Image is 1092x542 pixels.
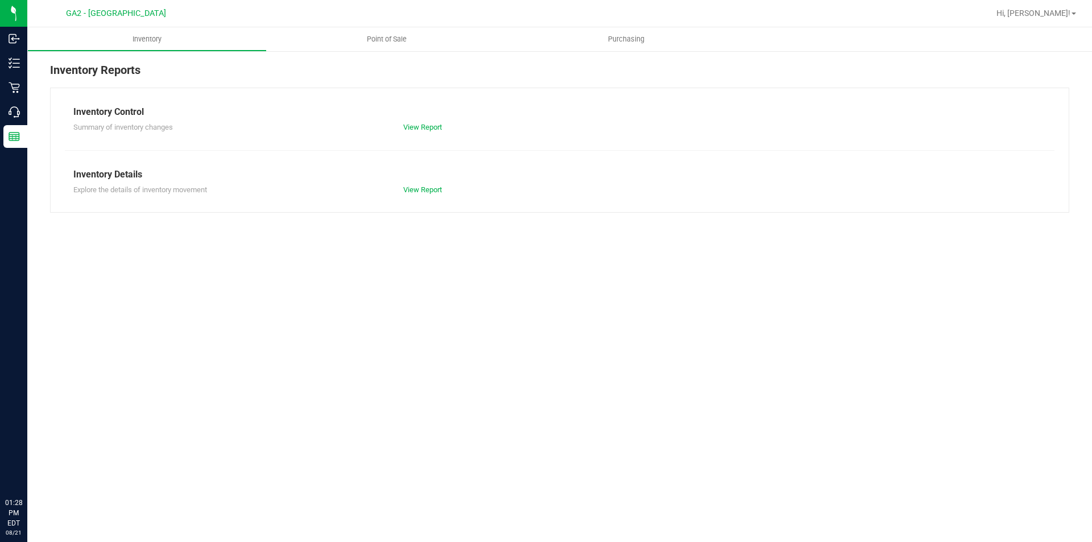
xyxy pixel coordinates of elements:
a: View Report [403,123,442,131]
div: Inventory Control [73,105,1046,119]
inline-svg: Inventory [9,57,20,69]
iframe: Resource center [11,451,45,485]
inline-svg: Reports [9,131,20,142]
span: Point of Sale [351,34,422,44]
a: Purchasing [506,27,746,51]
inline-svg: Call Center [9,106,20,118]
p: 01:28 PM EDT [5,498,22,528]
span: Purchasing [593,34,660,44]
span: Hi, [PERSON_NAME]! [996,9,1070,18]
a: View Report [403,185,442,194]
span: Summary of inventory changes [73,123,173,131]
a: Inventory [27,27,267,51]
span: Inventory [117,34,177,44]
div: Inventory Reports [50,61,1069,88]
inline-svg: Inbound [9,33,20,44]
a: Point of Sale [267,27,506,51]
inline-svg: Retail [9,82,20,93]
p: 08/21 [5,528,22,537]
div: Inventory Details [73,168,1046,181]
span: Explore the details of inventory movement [73,185,207,194]
span: GA2 - [GEOGRAPHIC_DATA] [66,9,166,18]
